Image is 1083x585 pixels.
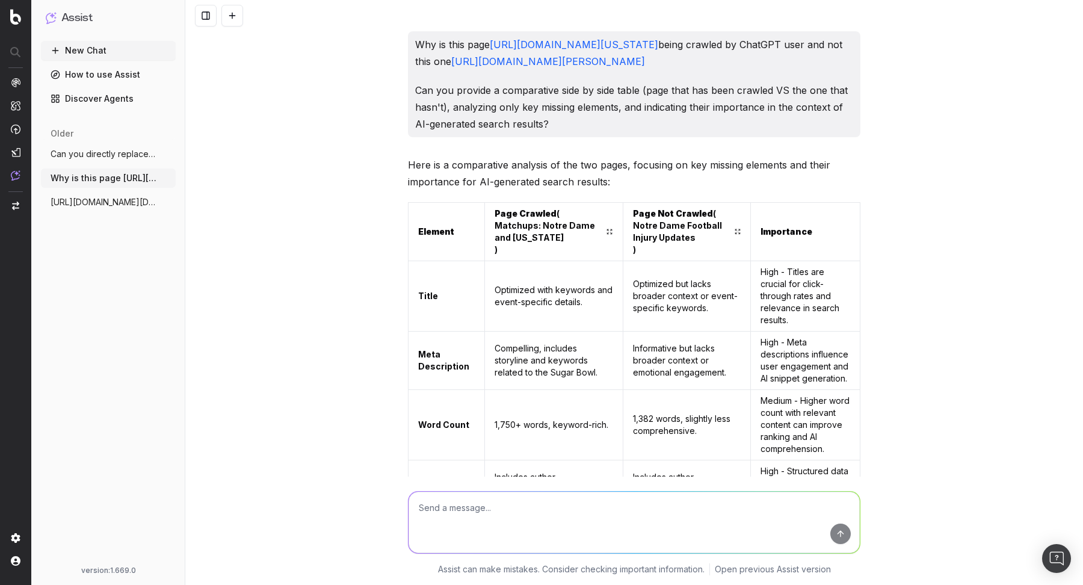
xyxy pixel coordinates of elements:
strong: Page Not Crawled [633,208,713,218]
td: ( ) [623,203,750,261]
td: High - Structured data helps AI understand and rank content effectively. [750,460,860,519]
img: Activation [11,124,20,134]
img: Intelligence [11,101,20,111]
td: Compelling, includes storyline and keywords related to the Sugar Bowl. [484,332,623,390]
button: New Chat [41,41,176,60]
img: Setting [11,533,20,543]
button: Assist [46,10,171,26]
td: Optimized with keywords and event-specific details. [484,261,623,332]
p: Assist can make mistakes. Consider checking important information. [438,563,705,575]
img: Botify logo [10,9,21,25]
div: version: 1.669.0 [46,566,171,575]
a: Notre Dame Football Injury Updates [633,220,741,244]
strong: Title [418,291,438,301]
td: Includes author, published/updated dates, and breadcrumbs. [484,460,623,519]
div: Open Intercom Messenger [1042,544,1071,573]
p: Why is this page being crawled by ChatGPT user and not this one [415,36,853,70]
img: Switch project [12,202,19,210]
td: Includes author, published/updated dates, and breadcrumbs. [623,460,750,519]
img: Studio [11,147,20,157]
td: Optimized but lacks broader context or event-specific keywords. [623,261,750,332]
p: Can you provide a comparative side by side table (page that has been crawled VS the one that hasn... [415,82,853,132]
a: [URL][DOMAIN_NAME][PERSON_NAME] [451,55,645,67]
a: [URL][DOMAIN_NAME][US_STATE] [490,39,658,51]
td: Informative but lacks broader context or emotional engagement. [623,332,750,390]
a: Open previous Assist version [715,563,831,575]
button: Why is this page [URL][DOMAIN_NAME] [41,169,176,188]
h1: Assist [61,10,93,26]
a: Discover Agents [41,89,176,108]
td: ( ) [484,203,623,261]
span: Why is this page [URL][DOMAIN_NAME] [51,172,156,184]
span: [URL][DOMAIN_NAME][DOMAIN_NAME] [51,196,156,208]
button: [URL][DOMAIN_NAME][DOMAIN_NAME] [41,193,176,212]
img: Assist [46,12,57,23]
td: 1,382 words, slightly less comprehensive. [623,390,750,460]
strong: Page Crawled [495,208,557,218]
span: older [51,128,73,140]
img: Analytics [11,78,20,87]
td: High - Titles are crucial for click-through rates and relevance in search results. [750,261,860,332]
img: My account [11,556,20,566]
p: Here is a comparative analysis of the two pages, focusing on key missing elements and their impor... [408,156,860,190]
button: Can you directly replace my 301s with th [41,144,176,164]
strong: Word Count [418,419,469,430]
img: Assist [11,170,20,181]
a: Matchups: Notre Dame and [US_STATE] [495,220,613,244]
strong: Element [418,226,454,237]
a: How to use Assist [41,65,176,84]
td: High - Meta descriptions influence user engagement and AI snippet generation. [750,332,860,390]
td: Medium - Higher word count with relevant content can improve ranking and AI comprehension. [750,390,860,460]
strong: Importance [761,226,812,237]
td: 1,750+ words, keyword-rich. [484,390,623,460]
strong: Meta Description [418,349,469,371]
span: Can you directly replace my 301s with th [51,148,156,160]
